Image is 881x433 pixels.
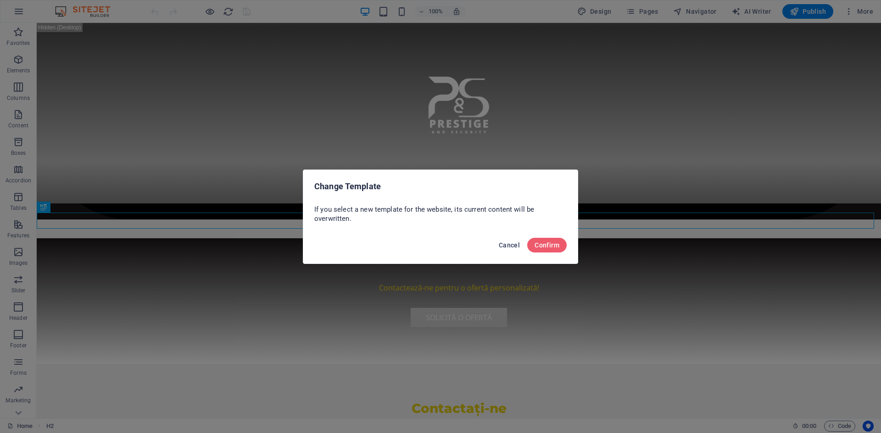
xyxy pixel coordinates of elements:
p: If you select a new template for the website, its current content will be overwritten. [314,205,567,223]
h2: Change Template [314,181,567,192]
span: Cancel [499,241,520,249]
button: Confirm [527,238,567,252]
span: Confirm [535,241,559,249]
button: Cancel [495,238,524,252]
